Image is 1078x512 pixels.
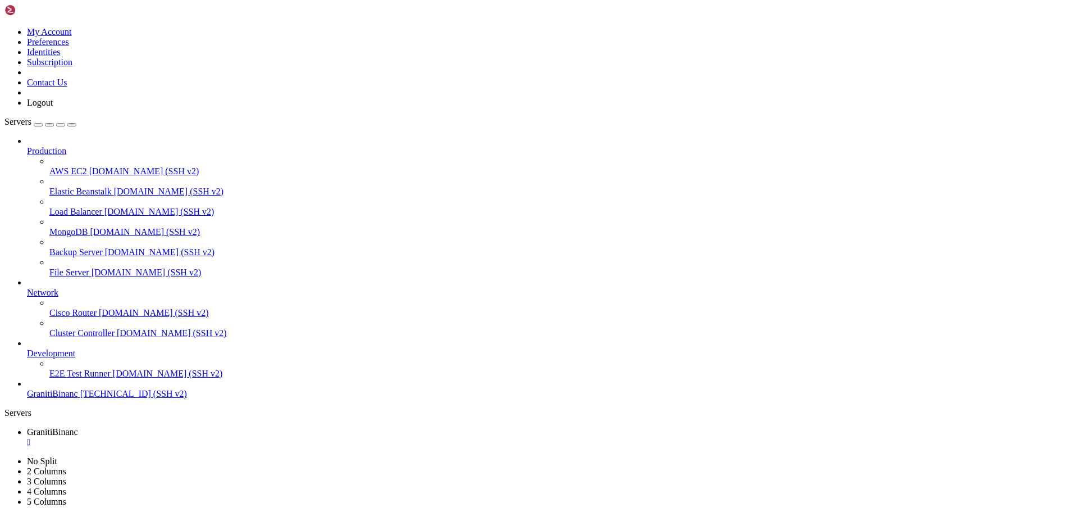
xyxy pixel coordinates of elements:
a: 5 Columns [27,497,66,506]
li: GranitiBinanc [TECHNICAL_ID] (SSH v2) [27,379,1074,399]
li: Production [27,136,1074,278]
a: Backup Server [DOMAIN_NAME] (SSH v2) [49,247,1074,257]
span: Elastic Beanstalk [49,187,112,196]
a: Development [27,348,1074,359]
div: (0, 1) [4,14,9,24]
span: Network [27,288,58,297]
li: Load Balancer [DOMAIN_NAME] (SSH v2) [49,197,1074,217]
li: Cluster Controller [DOMAIN_NAME] (SSH v2) [49,318,1074,338]
a: Elastic Beanstalk [DOMAIN_NAME] (SSH v2) [49,187,1074,197]
span: Development [27,348,75,358]
div: Servers [4,408,1074,418]
x-row: Connecting [TECHNICAL_ID]... [4,4,932,14]
a:  [27,437,1074,447]
span: File Server [49,268,89,277]
a: Identities [27,47,61,57]
span: GranitiBinanc [27,427,78,437]
span: Production [27,146,66,156]
span: [DOMAIN_NAME] (SSH v2) [89,166,199,176]
li: MongoDB [DOMAIN_NAME] (SSH v2) [49,217,1074,237]
a: 4 Columns [27,487,66,496]
span: [DOMAIN_NAME] (SSH v2) [92,268,202,277]
span: [DOMAIN_NAME] (SSH v2) [117,328,227,338]
span: AWS EC2 [49,166,87,176]
span: Backup Server [49,247,103,257]
span: MongoDB [49,227,88,237]
span: [TECHNICAL_ID] (SSH v2) [80,389,187,398]
span: [DOMAIN_NAME] (SSH v2) [113,369,223,378]
span: Cluster Controller [49,328,115,338]
span: Servers [4,117,31,126]
li: Backup Server [DOMAIN_NAME] (SSH v2) [49,237,1074,257]
li: AWS EC2 [DOMAIN_NAME] (SSH v2) [49,156,1074,176]
a: Contact Us [27,78,67,87]
span: [DOMAIN_NAME] (SSH v2) [104,207,214,216]
a: GranitiBinanc [TECHNICAL_ID] (SSH v2) [27,389,1074,399]
span: [DOMAIN_NAME] (SSH v2) [90,227,200,237]
li: Cisco Router [DOMAIN_NAME] (SSH v2) [49,298,1074,318]
a: Preferences [27,37,69,47]
a: Logout [27,98,53,107]
img: Shellngn [4,4,69,16]
li: E2E Test Runner [DOMAIN_NAME] (SSH v2) [49,359,1074,379]
a: Production [27,146,1074,156]
a: Cisco Router [DOMAIN_NAME] (SSH v2) [49,308,1074,318]
a: MongoDB [DOMAIN_NAME] (SSH v2) [49,227,1074,237]
a: My Account [27,27,72,37]
a: E2E Test Runner [DOMAIN_NAME] (SSH v2) [49,369,1074,379]
a: No Split [27,456,57,466]
a: GranitiBinanc [27,427,1074,447]
span: [DOMAIN_NAME] (SSH v2) [114,187,224,196]
span: GranitiBinanc [27,389,78,398]
span: [DOMAIN_NAME] (SSH v2) [99,308,209,318]
span: [DOMAIN_NAME] (SSH v2) [105,247,215,257]
a: 3 Columns [27,477,66,486]
a: Subscription [27,57,72,67]
li: File Server [DOMAIN_NAME] (SSH v2) [49,257,1074,278]
a: File Server [DOMAIN_NAME] (SSH v2) [49,268,1074,278]
a: Cluster Controller [DOMAIN_NAME] (SSH v2) [49,328,1074,338]
span: Cisco Router [49,308,97,318]
a: 2 Columns [27,466,66,476]
li: Network [27,278,1074,338]
span: E2E Test Runner [49,369,111,378]
a: Network [27,288,1074,298]
a: AWS EC2 [DOMAIN_NAME] (SSH v2) [49,166,1074,176]
li: Elastic Beanstalk [DOMAIN_NAME] (SSH v2) [49,176,1074,197]
a: Load Balancer [DOMAIN_NAME] (SSH v2) [49,207,1074,217]
span: Load Balancer [49,207,102,216]
a: Servers [4,117,76,126]
li: Development [27,338,1074,379]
